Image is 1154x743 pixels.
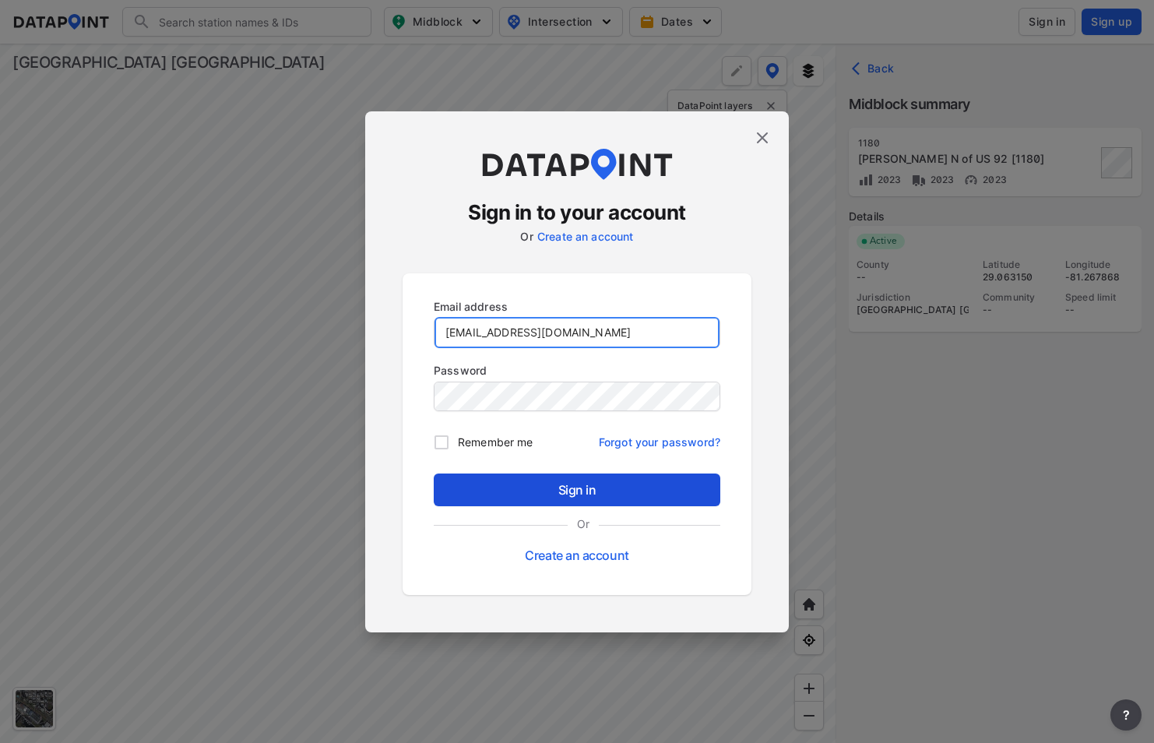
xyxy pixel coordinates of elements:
img: close.efbf2170.svg [753,129,772,147]
input: you@example.com [435,317,719,348]
img: dataPointLogo.9353c09d.svg [480,149,674,180]
p: Email address [434,298,720,315]
button: more [1110,699,1142,731]
a: Create an account [525,548,628,563]
label: Or [568,516,599,532]
button: Sign in [434,474,720,506]
label: Or [520,230,533,243]
a: Create an account [537,230,634,243]
a: Forgot your password? [599,426,720,450]
span: Sign in [446,481,708,499]
h3: Sign in to your account [403,199,751,227]
p: Password [434,362,720,379]
span: ? [1120,706,1132,724]
span: Remember me [458,434,533,450]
